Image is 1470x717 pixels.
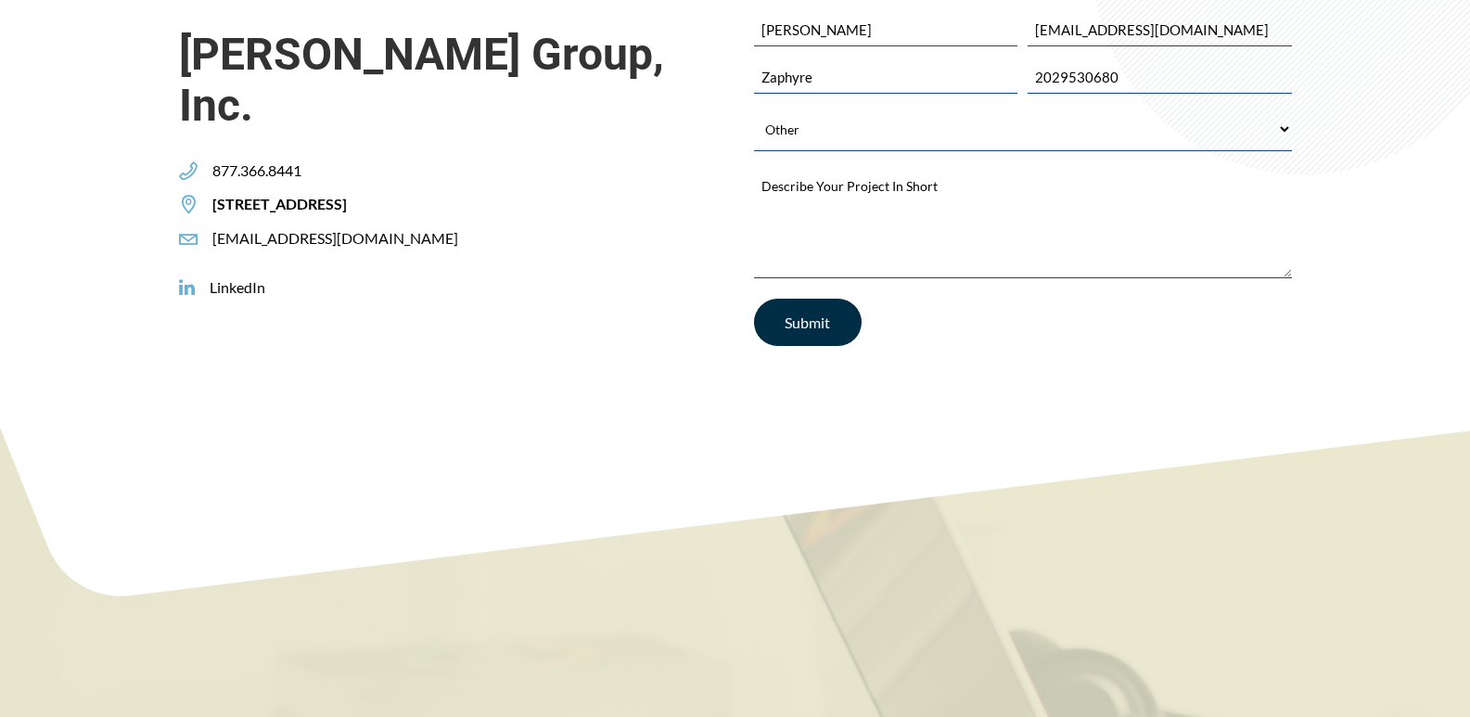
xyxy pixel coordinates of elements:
a: LinkedIn [179,278,265,298]
input: Name [754,14,1017,45]
input: Phone (optional) [1028,61,1291,93]
input: Email [1028,14,1291,45]
span: 877.366.8441 [198,161,301,181]
span: [PERSON_NAME] Group, Inc. [179,29,717,131]
span: [EMAIL_ADDRESS][DOMAIN_NAME] [198,229,458,249]
input: Submit [754,299,862,346]
a: [STREET_ADDRESS] [179,195,347,214]
a: 877.366.8441 [179,161,301,181]
input: Company (optional) [754,61,1017,93]
a: [EMAIL_ADDRESS][DOMAIN_NAME] [179,229,458,249]
span: [STREET_ADDRESS] [198,195,347,214]
span: LinkedIn [195,278,265,298]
